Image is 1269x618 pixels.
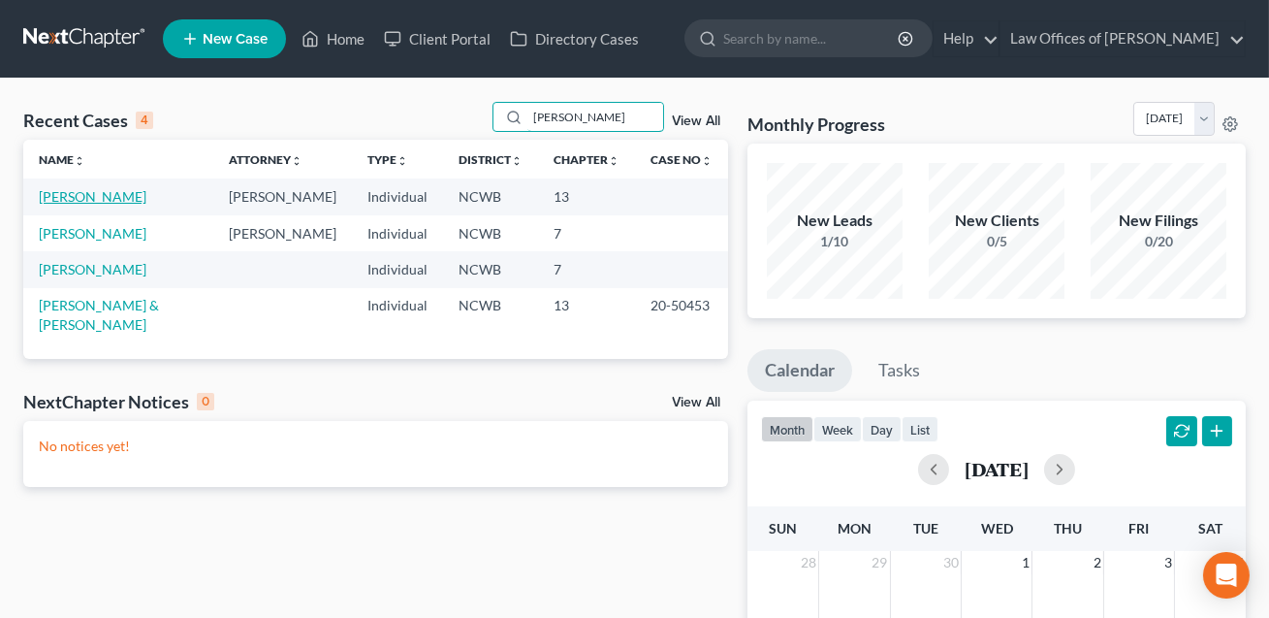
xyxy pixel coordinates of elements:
[538,179,635,214] td: 13
[929,232,1064,251] div: 0/5
[635,288,728,343] td: 20-50453
[136,112,153,129] div: 4
[74,155,85,167] i: unfold_more
[511,155,523,167] i: unfold_more
[39,297,159,333] a: [PERSON_NAME] & [PERSON_NAME]
[443,179,538,214] td: NCWB
[443,251,538,287] td: NCWB
[1000,21,1245,56] a: Law Offices of [PERSON_NAME]
[1092,551,1103,574] span: 2
[367,152,408,167] a: Typeunfold_more
[1198,520,1222,537] span: Sat
[747,349,852,392] a: Calendar
[527,103,663,131] input: Search by name...
[443,215,538,251] td: NCWB
[1234,551,1246,574] span: 4
[39,225,146,242] a: [PERSON_NAME]
[934,21,999,56] a: Help
[1054,520,1082,537] span: Thu
[459,152,523,167] a: Districtunfold_more
[701,155,713,167] i: unfold_more
[1162,551,1174,574] span: 3
[500,21,649,56] a: Directory Cases
[213,215,352,251] td: [PERSON_NAME]
[39,188,146,205] a: [PERSON_NAME]
[861,349,937,392] a: Tasks
[1203,552,1250,599] div: Open Intercom Messenger
[538,251,635,287] td: 7
[374,21,500,56] a: Client Portal
[23,390,214,413] div: NextChapter Notices
[352,215,443,251] td: Individual
[292,21,374,56] a: Home
[761,416,813,442] button: month
[747,113,885,136] h3: Monthly Progress
[197,393,214,410] div: 0
[672,396,720,409] a: View All
[981,520,1013,537] span: Wed
[213,179,352,214] td: [PERSON_NAME]
[767,210,903,232] div: New Leads
[443,288,538,343] td: NCWB
[1128,520,1149,537] span: Fri
[608,155,619,167] i: unfold_more
[352,288,443,343] td: Individual
[799,551,818,574] span: 28
[650,152,713,167] a: Case Nounfold_more
[203,32,268,47] span: New Case
[941,551,961,574] span: 30
[871,551,890,574] span: 29
[672,114,720,128] a: View All
[723,20,901,56] input: Search by name...
[838,520,872,537] span: Mon
[538,215,635,251] td: 7
[291,155,302,167] i: unfold_more
[39,261,146,277] a: [PERSON_NAME]
[229,152,302,167] a: Attorneyunfold_more
[1091,210,1226,232] div: New Filings
[352,179,443,214] td: Individual
[767,232,903,251] div: 1/10
[39,152,85,167] a: Nameunfold_more
[862,416,902,442] button: day
[902,416,938,442] button: list
[929,210,1064,232] div: New Clients
[23,109,153,132] div: Recent Cases
[769,520,797,537] span: Sun
[1091,232,1226,251] div: 0/20
[554,152,619,167] a: Chapterunfold_more
[813,416,862,442] button: week
[965,459,1029,479] h2: [DATE]
[1020,551,1031,574] span: 1
[397,155,408,167] i: unfold_more
[538,288,635,343] td: 13
[913,520,938,537] span: Tue
[39,437,713,456] p: No notices yet!
[352,251,443,287] td: Individual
